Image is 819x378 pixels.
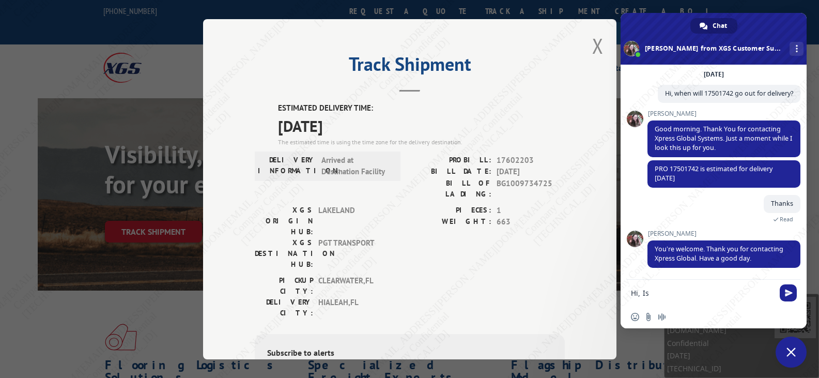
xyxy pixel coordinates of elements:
span: BG1009734725 [497,177,565,199]
div: More channels [790,42,803,56]
span: [PERSON_NAME] [647,230,800,237]
span: PGT TRANSPORT [318,237,388,269]
span: LAKELAND [318,204,388,237]
span: 663 [497,216,565,228]
span: 1 [497,204,565,216]
span: PRO 17501742 is estimated for delivery [DATE] [655,164,772,183]
span: HIALEAH , FL [318,296,388,318]
div: Subscribe to alerts [267,346,552,361]
textarea: Compose your message... [631,289,774,298]
span: You’re welcome. Thank you for contacting Xpress Global. Have a good day. [655,245,783,263]
span: Arrived at Destination Facility [321,154,391,177]
span: [PERSON_NAME] [647,110,800,117]
label: BILL OF LADING: [410,177,491,199]
label: PICKUP CITY: [255,275,313,296]
label: DELIVERY INFORMATION: [258,154,316,177]
span: Insert an emoji [631,313,639,321]
label: PIECES: [410,204,491,216]
span: Audio message [658,313,666,321]
div: Close chat [776,337,807,368]
label: XGS DESTINATION HUB: [255,237,313,269]
h2: Track Shipment [255,57,565,77]
div: [DATE] [704,71,724,78]
label: PROBILL: [410,154,491,166]
label: XGS ORIGIN HUB: [255,204,313,237]
span: [DATE] [278,114,565,137]
span: Send [780,284,797,301]
span: Send a file [644,313,653,321]
div: Chat [690,18,737,34]
span: Read [780,216,793,223]
span: Chat [713,18,727,34]
span: [DATE] [497,166,565,178]
span: Good morning. Thank You for contacting Xpress Global Systems. Just a moment while I look this up ... [655,125,792,152]
span: CLEARWATER , FL [318,275,388,296]
span: Hi, when will 17501742 go out for delivery? [665,89,793,98]
span: 17602203 [497,154,565,166]
label: DELIVERY CITY: [255,296,313,318]
label: ESTIMATED DELIVERY TIME: [278,102,565,114]
div: The estimated time is using the time zone for the delivery destination. [278,137,565,146]
button: Close modal [592,32,604,59]
label: WEIGHT: [410,216,491,228]
label: BILL DATE: [410,166,491,178]
span: Thanks [771,199,793,208]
